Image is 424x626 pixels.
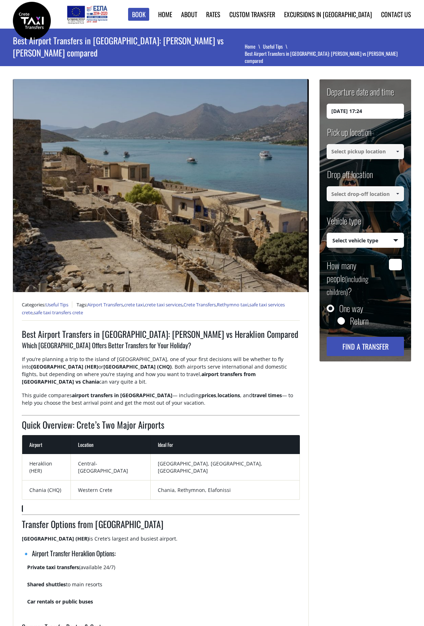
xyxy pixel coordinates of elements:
[72,392,172,399] strong: airport transfers in [GEOGRAPHIC_DATA]
[158,10,172,19] a: Home
[22,435,71,454] th: Airport
[350,317,369,324] label: Return
[27,581,300,594] p: to main resorts
[22,301,285,316] a: safe taxi services crete
[217,301,248,308] a: Rethymno taxi
[27,563,300,577] p: (available 24/7)
[181,10,197,19] a: About
[71,435,151,454] th: Location
[13,29,245,64] h1: Best Airport Transfers in [GEOGRAPHIC_DATA]: [PERSON_NAME] vs [PERSON_NAME] compared
[245,43,263,50] a: Home
[184,301,216,308] a: Crete Transfers
[245,50,411,64] li: Best Airport Transfers in [GEOGRAPHIC_DATA]: [PERSON_NAME] vs [PERSON_NAME] compared
[103,363,172,370] strong: [GEOGRAPHIC_DATA] (CHQ)
[22,355,300,391] p: If you’re planning a trip to the island of [GEOGRAPHIC_DATA], one of your first decisions will be...
[392,144,404,159] a: Show All Items
[87,301,123,308] a: Airport Transfers
[22,535,89,542] strong: [GEOGRAPHIC_DATA] (HER)
[22,548,300,563] h3: 🔹 Airport Transfer Heraklion Options:
[327,186,404,201] input: Select drop-off location
[45,301,68,308] a: Useful Tips
[151,480,300,500] td: Chania, Rethymnon, Elafonissi
[22,340,300,355] h3: Which [GEOGRAPHIC_DATA] Offers Better Transfers for Your Holiday?
[22,391,300,413] p: This guide compares — including , , and — to help you choose the best arrival point and get the m...
[22,301,285,316] span: Tags: , , , , , ,
[27,581,66,588] strong: Shared shuttles
[66,4,108,25] img: e-bannersEUERDF180X90.jpg
[22,301,72,308] span: Categories:
[327,259,385,297] label: How many people ?
[27,598,93,605] strong: Car rentals or public buses
[13,2,51,40] img: Crete Taxi Transfers | Best Airport Transfers in Crete: Chania vs Heraklion compared
[13,16,51,24] a: Crete Taxi Transfers | Best Airport Transfers in Crete: Chania vs Heraklion compared
[22,371,256,385] strong: airport transfers from [GEOGRAPHIC_DATA] vs Chania
[381,10,411,19] a: Contact us
[327,273,369,297] small: (including children)
[151,435,300,454] th: Ideal For
[327,215,361,233] label: Vehicle type
[284,10,372,19] a: Excursions in [GEOGRAPHIC_DATA]
[22,518,300,535] h2: Transfer Options from [GEOGRAPHIC_DATA]
[22,480,71,500] td: Chania (CHQ)
[327,126,371,144] label: Pick up location
[327,233,404,248] span: Select vehicle type
[218,392,240,399] strong: locations
[22,535,300,548] p: is Crete’s largest and busiest airport.
[201,392,216,399] strong: prices
[145,301,182,308] a: crete taxi services
[392,186,404,201] a: Show All Items
[327,85,394,104] label: Departure date and time
[124,301,144,308] a: crete taxi
[229,10,275,19] a: Custom Transfer
[327,144,404,159] input: Select pickup location
[22,454,71,480] td: Heraklion (HER)
[22,418,300,435] h2: Quick Overview: Crete’s Two Major Airports
[13,79,309,292] img: Best Airport Transfers in Crete: Chania vs Heraklion compared
[22,328,300,340] h1: Best Airport Transfers in [GEOGRAPHIC_DATA]: [PERSON_NAME] vs Heraklion Compared
[327,168,373,186] label: Drop off location
[71,454,151,480] td: Central-[GEOGRAPHIC_DATA]
[263,43,290,50] a: Useful Tips
[27,564,79,571] strong: Private taxi transfers
[252,392,282,399] strong: travel times
[128,8,150,21] a: Book
[31,363,98,370] strong: [GEOGRAPHIC_DATA] (HER)
[339,305,363,312] label: One way
[34,309,83,316] a: safe taxi transfers crete
[71,480,151,500] td: Western Crete
[151,454,300,480] td: [GEOGRAPHIC_DATA], [GEOGRAPHIC_DATA], [GEOGRAPHIC_DATA]
[206,10,220,19] a: Rates
[327,337,404,356] button: Find a transfer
